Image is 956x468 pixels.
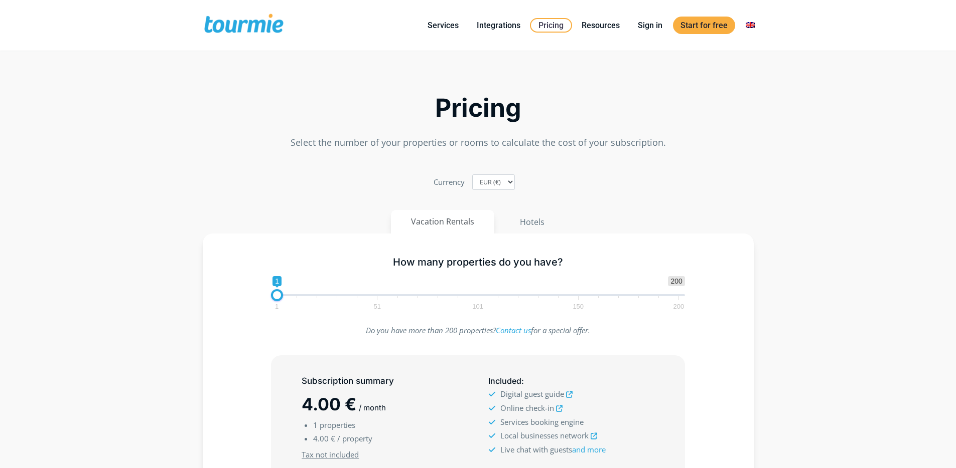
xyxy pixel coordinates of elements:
span: / property [337,433,372,443]
a: Resources [574,19,627,32]
span: 4.00 € [313,433,335,443]
a: Services [420,19,466,32]
span: Live chat with guests [500,444,606,454]
span: Digital guest guide [500,389,564,399]
button: Hotels [499,210,565,234]
span: / month [359,403,386,412]
span: Local businesses network [500,430,589,440]
label: Currency [434,175,465,189]
span: properties [320,420,355,430]
span: 101 [471,304,485,309]
u: Tax not included [302,449,359,459]
span: 200 [672,304,686,309]
span: 1 [272,276,282,286]
a: Contact us [496,325,531,335]
span: Services booking engine [500,417,584,427]
span: 200 [668,276,685,286]
h5: Subscription summary [302,375,467,387]
p: Do you have more than 200 properties? for a special offer. [271,324,685,337]
span: Included [488,376,521,386]
button: Vacation Rentals [391,210,494,233]
a: Sign in [630,19,670,32]
h5: How many properties do you have? [271,256,685,269]
a: Pricing [530,18,572,33]
span: 1 [313,420,318,430]
span: 1 [274,304,280,309]
span: 51 [372,304,382,309]
span: 150 [571,304,585,309]
a: Start for free [673,17,735,34]
a: Integrations [469,19,528,32]
a: and more [572,444,606,454]
span: Online check-in [500,403,554,413]
p: Select the number of your properties or rooms to calculate the cost of your subscription. [203,136,754,149]
h2: Pricing [203,96,754,120]
span: 4.00 € [302,394,356,414]
h5: : [488,375,654,387]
